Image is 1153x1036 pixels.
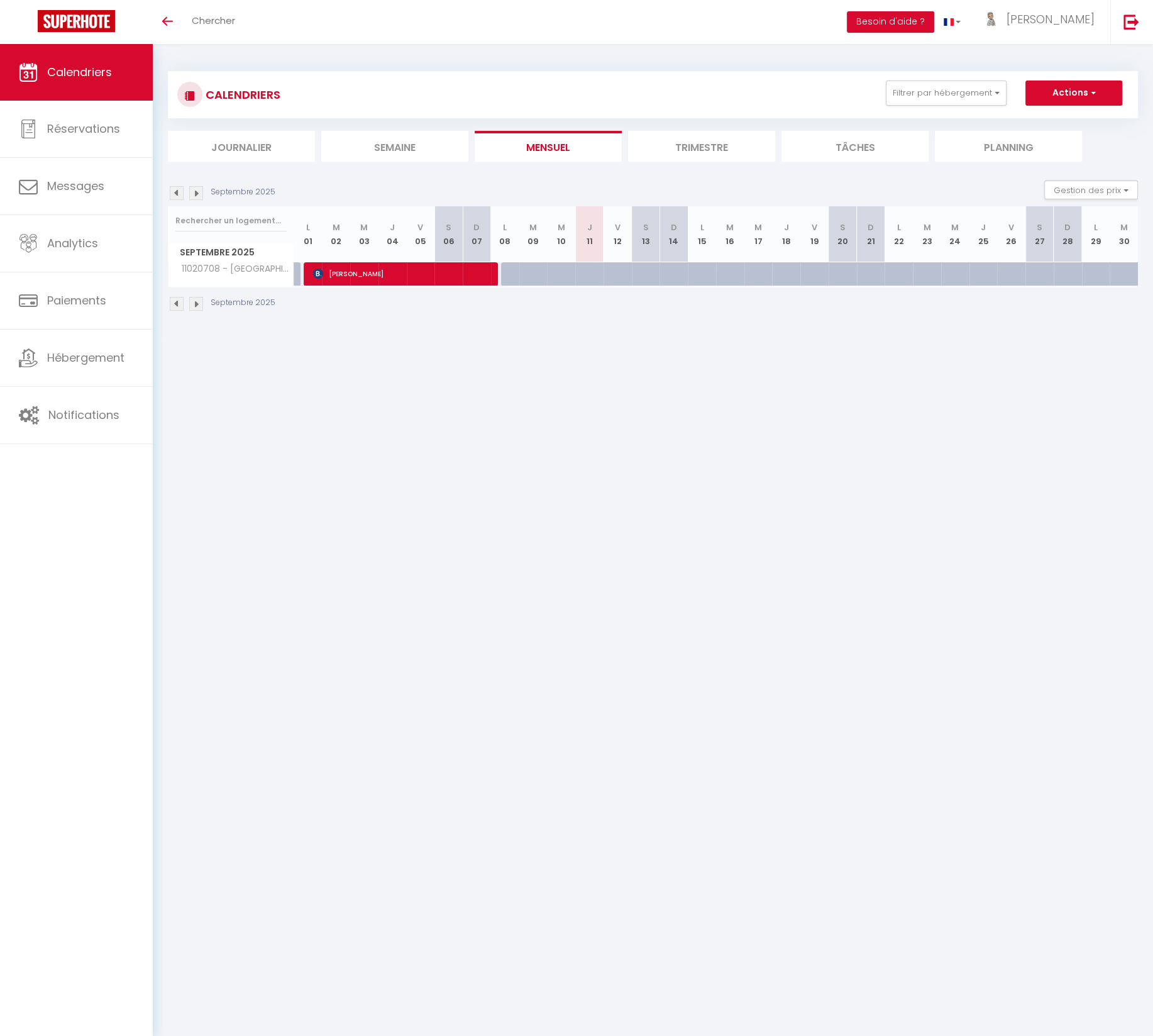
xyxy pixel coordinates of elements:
[587,221,592,233] abbr: J
[294,206,323,262] th: 01
[473,221,480,233] abbr: D
[886,81,1007,106] button: Filtrer par hébergement
[997,206,1025,262] th: 26
[935,131,1082,162] li: Planning
[306,221,310,233] abbr: L
[378,206,407,262] th: 04
[744,206,773,262] th: 17
[941,206,969,262] th: 24
[417,221,423,233] abbr: V
[47,292,106,308] span: Paiements
[1123,14,1139,30] img: logout
[700,221,703,233] abbr: L
[202,81,280,109] h3: CALENDRIERS
[313,262,492,286] span: [PERSON_NAME]
[1025,81,1122,106] button: Actions
[1008,221,1014,233] abbr: V
[951,221,959,233] abbr: M
[168,243,294,262] span: Septembre 2025
[463,206,491,262] th: 07
[475,131,622,162] li: Mensuel
[170,262,296,276] span: 11020708 - [GEOGRAPHIC_DATA] 23
[1082,206,1110,262] th: 29
[211,297,275,309] p: Septembre 2025
[772,206,800,262] th: 18
[1100,979,1144,1027] iframe: Chat
[333,221,340,233] abbr: M
[643,221,648,233] abbr: S
[1064,221,1071,233] abbr: D
[969,206,998,262] th: 25
[10,5,48,43] button: Ouvrir le widget de chat LiveChat
[615,221,621,233] abbr: V
[688,206,716,262] th: 15
[847,11,934,33] button: Besoin d'aide ?
[575,206,604,262] th: 11
[529,221,537,233] abbr: M
[800,206,829,262] th: 19
[446,221,451,233] abbr: S
[47,178,104,194] span: Messages
[1025,206,1054,262] th: 27
[885,206,913,262] th: 22
[1054,206,1082,262] th: 28
[434,206,463,262] th: 06
[407,206,435,262] th: 05
[321,131,468,162] li: Semaine
[632,206,660,262] th: 13
[47,121,120,136] span: Réservations
[38,10,115,32] img: Super Booking
[175,209,287,232] input: Rechercher un logement...
[47,64,112,80] span: Calendriers
[857,206,885,262] th: 21
[913,206,941,262] th: 23
[192,14,235,27] span: Chercher
[781,131,929,162] li: Tâches
[322,206,350,262] th: 02
[1037,221,1042,233] abbr: S
[1120,221,1128,233] abbr: M
[168,131,315,162] li: Journalier
[868,221,874,233] abbr: D
[519,206,548,262] th: 09
[671,221,677,233] abbr: D
[840,221,846,233] abbr: S
[350,206,378,262] th: 03
[981,221,986,233] abbr: J
[979,11,998,28] img: ...
[47,235,98,251] span: Analytics
[897,221,901,233] abbr: L
[1044,181,1138,199] button: Gestion des prix
[47,350,124,365] span: Hébergement
[784,221,789,233] abbr: J
[1110,206,1138,262] th: 30
[923,221,930,233] abbr: M
[726,221,734,233] abbr: M
[754,221,762,233] abbr: M
[360,221,368,233] abbr: M
[1094,221,1098,233] abbr: L
[1007,11,1095,27] span: [PERSON_NAME]
[829,206,857,262] th: 20
[211,186,275,198] p: Septembre 2025
[491,206,519,262] th: 08
[812,221,817,233] abbr: V
[716,206,744,262] th: 16
[628,131,775,162] li: Trimestre
[547,206,575,262] th: 10
[558,221,565,233] abbr: M
[503,221,507,233] abbr: L
[659,206,688,262] th: 14
[604,206,632,262] th: 12
[390,221,395,233] abbr: J
[48,407,119,423] span: Notifications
